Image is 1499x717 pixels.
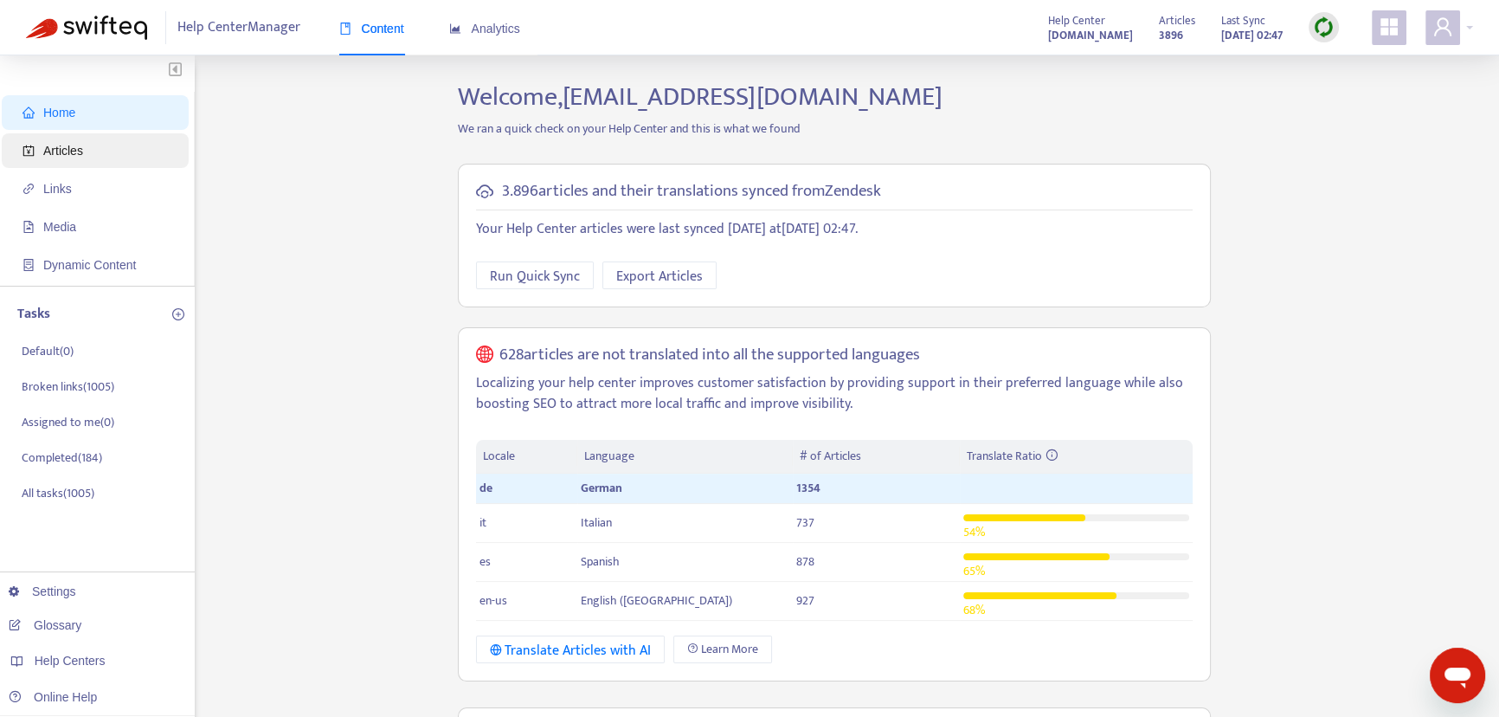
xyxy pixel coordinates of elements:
img: sync.dc5367851b00ba804db3.png [1313,16,1335,38]
span: Analytics [449,22,520,36]
span: Italian [581,513,612,533]
img: Swifteq [26,16,147,40]
span: Spanish [581,552,620,572]
span: en-us [479,591,507,610]
span: file-image [23,221,35,233]
th: # of Articles [793,440,960,474]
iframe: Schaltfläche zum Öffnen des Messaging-Fensters [1430,648,1485,703]
div: Translate Ratio [967,447,1185,466]
span: Help Center Manager [177,11,300,44]
span: home [23,107,35,119]
th: Language [577,440,792,474]
span: Links [43,182,72,196]
span: Run Quick Sync [490,266,580,287]
a: Learn More [673,636,772,663]
span: Last Sync [1221,11,1265,30]
span: es [479,552,491,572]
span: container [23,259,35,271]
span: 878 [796,552,814,572]
span: 1354 [796,478,820,498]
h5: 3.896 articles and their translations synced from Zendesk [502,182,881,202]
p: Localizing your help center improves customer satisfaction by providing support in their preferre... [476,373,1193,415]
span: area-chart [449,23,461,35]
strong: [DOMAIN_NAME] [1048,26,1133,45]
span: 927 [796,591,814,610]
button: Run Quick Sync [476,262,594,289]
p: Your Help Center articles were last synced [DATE] at [DATE] 02:47 . [476,219,1193,240]
a: Online Help [9,690,97,704]
span: plus-circle [172,308,184,320]
th: Locale [476,440,578,474]
div: Translate Articles with AI [490,640,652,662]
span: Articles [1159,11,1195,30]
button: Export Articles [602,262,717,289]
strong: 3896 [1159,26,1183,45]
span: de [479,478,492,498]
span: 737 [796,513,814,533]
span: book [339,23,351,35]
p: We ran a quick check on your Help Center and this is what we found [445,119,1224,138]
p: Assigned to me ( 0 ) [22,413,114,431]
a: Settings [9,585,76,598]
strong: [DATE] 02:47 [1221,26,1283,45]
span: English ([GEOGRAPHIC_DATA]) [581,591,732,610]
span: Help Center [1048,11,1105,30]
p: Broken links ( 1005 ) [22,378,114,396]
p: Tasks [17,304,50,325]
span: cloud-sync [476,183,493,200]
span: German [581,478,622,498]
span: Learn More [701,640,758,659]
span: appstore [1379,16,1399,37]
span: Articles [43,144,83,158]
span: 54 % [963,522,985,542]
a: [DOMAIN_NAME] [1048,25,1133,45]
button: Translate Articles with AI [476,636,666,663]
span: Help Centers [35,654,106,668]
span: Home [43,106,75,119]
p: Default ( 0 ) [22,342,74,360]
span: Media [43,220,76,234]
span: it [479,513,486,533]
span: 65 % [963,561,985,581]
span: Export Articles [616,266,703,287]
p: Completed ( 184 ) [22,449,102,467]
span: Content [339,22,404,36]
span: link [23,183,35,195]
span: user [1432,16,1453,37]
span: Welcome, [EMAIL_ADDRESS][DOMAIN_NAME] [458,75,943,119]
h5: 628 articles are not translated into all the supported languages [499,346,920,365]
p: All tasks ( 1005 ) [22,484,94,502]
a: Glossary [9,618,81,632]
span: Dynamic Content [43,258,136,272]
span: global [476,346,493,365]
span: account-book [23,145,35,157]
span: 68 % [963,600,985,620]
